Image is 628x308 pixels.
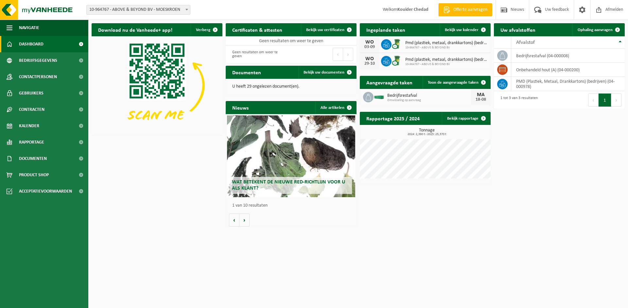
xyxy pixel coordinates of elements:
[232,203,353,208] p: 1 van 10 resultaten
[298,66,356,79] a: Bekijk uw documenten
[494,23,542,36] h2: Uw afvalstoffen
[363,56,376,61] div: WO
[191,23,222,36] button: Verberg
[392,55,403,66] img: WB-0240-CU
[360,23,412,36] h2: Ingeplande taken
[19,85,44,101] span: Gebruikers
[333,48,343,61] button: Previous
[405,41,487,46] span: Pmd (plastiek, metaal, drankkartons) (bedrijven)
[428,80,479,85] span: Toon de aangevraagde taken
[227,115,355,197] a: Wat betekent de nieuwe RED-richtlijn voor u als klant?
[572,23,624,36] a: Ophaling aanvragen
[226,66,268,78] h2: Documenten
[363,40,376,45] div: WO
[363,61,376,66] div: 29-10
[374,94,385,99] img: HK-XC-20-GN-00
[423,76,490,89] a: Toon de aangevraagde taken
[387,93,471,98] span: Bedrijfsrestafval
[474,92,487,97] div: MA
[86,5,190,15] span: 10-964767 - ABOVE & BEYOND BV - MOESKROEN
[511,63,625,77] td: onbehandeld hout (A) (04-000200)
[229,214,239,227] button: Vorige
[445,28,479,32] span: Bekijk uw kalender
[232,180,345,191] span: Wat betekent de nieuwe RED-richtlijn voor u als klant?
[360,76,419,89] h2: Aangevraagde taken
[363,128,491,136] h3: Tonnage
[315,101,356,114] a: Alle artikelen
[19,118,39,134] span: Kalender
[343,48,353,61] button: Next
[452,7,489,13] span: Offerte aanvragen
[19,69,57,85] span: Contactpersonen
[516,40,535,45] span: Afvalstof
[19,134,44,150] span: Rapportage
[229,47,288,61] div: Geen resultaten om weer te geven
[19,101,44,118] span: Contracten
[19,150,47,167] span: Documenten
[392,38,403,49] img: WB-0240-CU
[19,52,57,69] span: Bedrijfsgegevens
[387,98,471,102] span: Omwisseling op aanvraag
[304,70,344,75] span: Bekijk uw documenten
[578,28,613,32] span: Ophaling aanvragen
[92,36,222,134] img: Download de VHEPlus App
[19,20,39,36] span: Navigatie
[19,36,44,52] span: Dashboard
[405,62,487,66] span: 10-964767 - ABOVE & BEYOND BV
[405,57,487,62] span: Pmd (plastiek, metaal, drankkartons) (bedrijven)
[196,28,210,32] span: Verberg
[87,5,190,14] span: 10-964767 - ABOVE & BEYOND BV - MOESKROEN
[239,214,250,227] button: Volgende
[301,23,356,36] a: Bekijk uw certificaten
[474,97,487,102] div: 18-08
[226,101,255,114] h2: Nieuws
[442,112,490,125] a: Bekijk rapportage
[511,77,625,91] td: PMD (Plastiek, Metaal, Drankkartons) (bedrijven) (04-000978)
[397,7,428,12] strong: Kouider Chedad
[306,28,344,32] span: Bekijk uw certificaten
[232,84,350,89] p: U heeft 29 ongelezen document(en).
[511,49,625,63] td: bedrijfsrestafval (04-000008)
[440,23,490,36] a: Bekijk uw kalender
[438,3,492,16] a: Offerte aanvragen
[405,46,487,50] span: 10-964767 - ABOVE & BEYOND BV
[226,36,357,45] td: Geen resultaten om weer te geven
[611,94,621,107] button: Next
[19,167,49,183] span: Product Shop
[363,45,376,49] div: 03-09
[226,23,289,36] h2: Certificaten & attesten
[360,112,426,125] h2: Rapportage 2025 / 2024
[19,183,72,199] span: Acceptatievoorwaarden
[363,133,491,136] span: 2024: 2,360 t - 2025: 25,370 t
[588,94,599,107] button: Previous
[92,23,179,36] h2: Download nu de Vanheede+ app!
[599,94,611,107] button: 1
[497,93,538,107] div: 1 tot 3 van 3 resultaten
